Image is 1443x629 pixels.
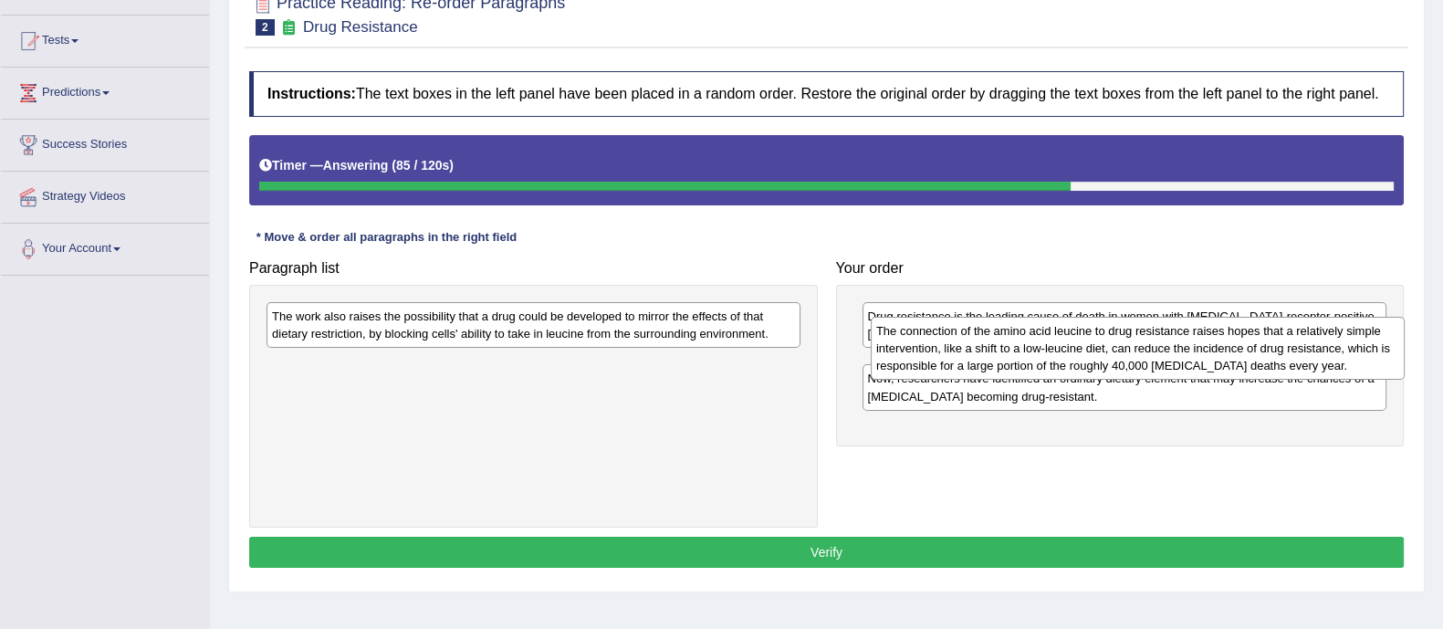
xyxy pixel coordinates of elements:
b: ) [449,158,454,173]
a: Strategy Videos [1,172,209,217]
a: Your Account [1,224,209,269]
a: Success Stories [1,120,209,165]
div: * Move & order all paragraphs in the right field [249,228,524,246]
h4: Your order [836,260,1405,277]
div: The connection of the amino acid leucine to drug resistance raises hopes that a relatively simple... [871,317,1405,380]
small: Drug Resistance [303,18,418,36]
div: Drug resistance is the leading cause of death in women with [MEDICAL_DATA]-receptor-positive [MED... [863,302,1387,348]
a: Tests [1,16,209,61]
a: Predictions [1,68,209,113]
b: Instructions: [267,86,356,101]
small: Exam occurring question [279,19,298,37]
b: ( [392,158,396,173]
button: Verify [249,537,1404,568]
h4: The text boxes in the left panel have been placed in a random order. Restore the original order b... [249,71,1404,117]
h4: Paragraph list [249,260,818,277]
b: Answering [323,158,389,173]
b: 85 / 120s [396,158,449,173]
h5: Timer — [259,159,454,173]
div: The work also raises the possibility that a drug could be developed to mirror the effects of that... [267,302,800,348]
div: Now, researchers have identified an ordinary dietary element that may increase the chances of a [... [863,364,1387,410]
span: 2 [256,19,275,36]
